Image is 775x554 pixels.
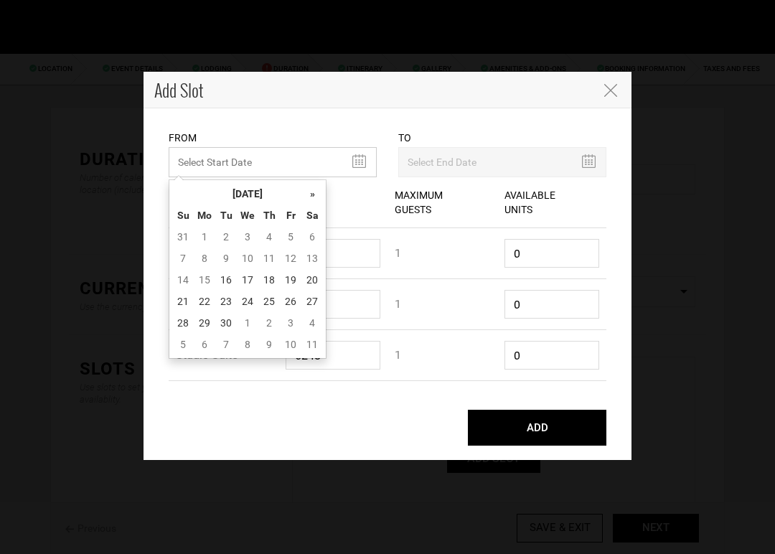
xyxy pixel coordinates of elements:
div: Accommodation Type [169,177,278,227]
td: 14 [172,269,194,291]
label: To [398,131,411,145]
td: 12 [280,248,301,269]
td: 15 [194,269,215,291]
td: 9 [258,334,280,355]
td: 2 [258,312,280,334]
div: Maximum Guests [387,177,497,227]
div: Price [278,177,388,213]
td: 7 [215,334,237,355]
td: 23 [215,291,237,312]
td: 19 [280,269,301,291]
button: ADD [468,410,606,446]
td: 27 [301,291,323,312]
td: 16 [215,269,237,291]
td: 1 [194,226,215,248]
td: 4 [301,312,323,334]
td: 17 [237,269,258,291]
td: 3 [280,312,301,334]
td: 30 [215,312,237,334]
span: 1 [395,348,401,362]
td: 7 [172,248,194,269]
th: Fr [280,205,301,226]
td: 26 [280,291,301,312]
th: Su [172,205,194,226]
td: 25 [258,291,280,312]
td: 11 [301,334,323,355]
td: 8 [237,334,258,355]
span: Studio Suite [176,348,238,362]
td: 29 [194,312,215,334]
th: Sa [301,205,323,226]
td: 22 [194,291,215,312]
label: From [169,131,197,145]
button: Close [603,82,617,97]
td: 6 [301,226,323,248]
td: 3 [237,226,258,248]
td: 6 [194,334,215,355]
td: 2 [215,226,237,248]
td: 24 [237,291,258,312]
td: 1 [237,312,258,334]
th: Th [258,205,280,226]
td: 11 [258,248,280,269]
td: 31 [172,226,194,248]
th: [DATE] [194,183,301,205]
h4: Add Slot [154,78,588,102]
td: 10 [237,248,258,269]
td: 5 [280,226,301,248]
td: 21 [172,291,194,312]
td: 28 [172,312,194,334]
td: 13 [301,248,323,269]
td: 4 [258,226,280,248]
th: Mo [194,205,215,226]
td: 9 [215,248,237,269]
td: 5 [172,334,194,355]
td: 8 [194,248,215,269]
th: We [237,205,258,226]
th: Tu [215,205,237,226]
span: 1 [395,246,401,260]
input: Select Start Date [169,147,377,177]
span: 1 [395,297,401,311]
td: 20 [301,269,323,291]
td: 10 [280,334,301,355]
td: 18 [258,269,280,291]
div: Available Units [497,177,607,227]
th: » [301,183,323,205]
